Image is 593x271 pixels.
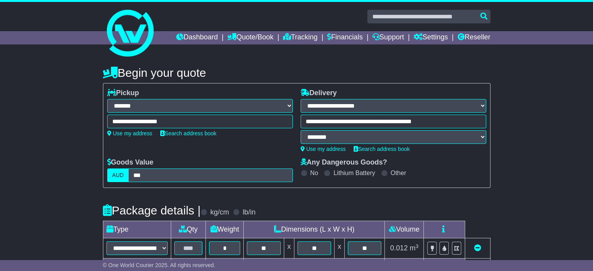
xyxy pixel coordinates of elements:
a: Financials [327,31,363,44]
td: Volume [385,221,424,238]
td: Qty [171,221,205,238]
a: Search address book [160,130,216,136]
a: Use my address [301,146,346,152]
label: Any Dangerous Goods? [301,158,387,167]
td: Dimensions (L x W x H) [244,221,385,238]
a: Remove this item [474,244,481,252]
span: © One World Courier 2025. All rights reserved. [103,262,216,268]
label: AUD [107,168,129,182]
a: Search address book [354,146,410,152]
a: Dashboard [176,31,218,44]
label: lb/in [243,208,255,217]
a: Tracking [283,31,317,44]
td: x [284,238,294,259]
h4: Package details | [103,204,201,217]
sup: 3 [416,243,419,249]
a: Reseller [457,31,490,44]
label: Delivery [301,89,337,97]
h4: Begin your quote [103,66,490,79]
label: kg/cm [210,208,229,217]
a: Quote/Book [227,31,273,44]
label: Other [391,169,406,177]
td: x [335,238,345,259]
label: Pickup [107,89,139,97]
span: 0.012 [390,244,408,252]
a: Support [372,31,404,44]
label: Lithium Battery [333,169,375,177]
label: No [310,169,318,177]
td: Weight [206,221,244,238]
label: Goods Value [107,158,154,167]
td: Type [103,221,171,238]
a: Use my address [107,130,152,136]
span: m [410,244,419,252]
a: Settings [414,31,448,44]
